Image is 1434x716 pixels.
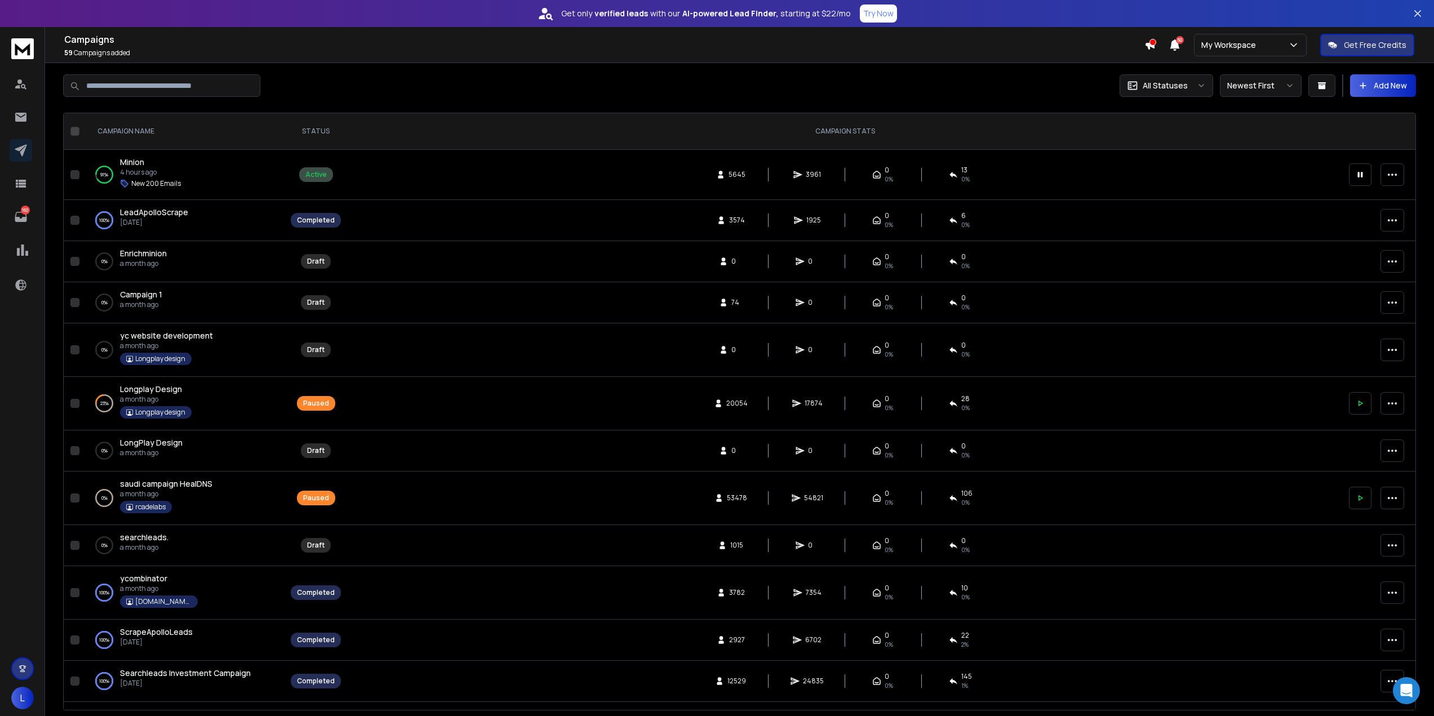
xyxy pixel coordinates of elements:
[84,472,284,525] td: 0%saudi campaign HealDNSa month agorcadelabs
[120,437,183,448] span: LongPlay Design
[120,157,144,168] a: Minion
[804,493,823,502] span: 54821
[120,543,168,552] p: a month ago
[135,408,185,417] p: Longplay design
[99,634,109,646] p: 100 %
[885,640,893,649] span: 0%
[307,541,325,550] div: Draft
[120,679,251,688] p: [DATE]
[885,175,893,184] span: 0%
[885,403,893,412] span: 0%
[808,345,819,354] span: 0
[297,216,335,225] div: Completed
[120,384,182,394] span: Longplay Design
[961,350,970,359] span: 0%
[307,446,325,455] div: Draft
[885,252,889,261] span: 0
[284,113,348,150] th: STATUS
[135,502,166,512] p: rcadelabs
[961,403,970,412] span: 0 %
[961,672,972,681] span: 145
[961,252,966,261] span: 0
[297,677,335,686] div: Completed
[885,498,893,507] span: 0%
[961,593,970,602] span: 0 %
[961,175,970,184] span: 0 %
[120,289,162,300] span: Campaign 1
[806,170,821,179] span: 3961
[101,344,108,355] p: 0 %
[100,398,109,409] p: 23 %
[120,207,188,218] a: LeadApolloScrape
[120,573,167,584] span: ycombinator
[99,587,109,598] p: 100 %
[84,241,284,282] td: 0%Enrichminiona month ago
[120,478,212,490] a: saudi campaign HealDNS
[729,635,745,644] span: 2927
[961,211,966,220] span: 6
[84,282,284,323] td: 0%Campaign 1a month ago
[120,626,193,637] span: ScrapeApolloLeads
[808,446,819,455] span: 0
[120,300,162,309] p: a month ago
[10,206,32,228] a: 160
[961,341,966,350] span: 0
[885,584,889,593] span: 0
[84,377,284,430] td: 23%Longplay Designa month agoLongplay design
[84,620,284,661] td: 100%ScrapeApolloLeads[DATE]
[961,584,968,593] span: 10
[885,442,889,451] span: 0
[885,211,889,220] span: 0
[803,677,824,686] span: 24835
[961,498,970,507] span: 0 %
[120,218,188,227] p: [DATE]
[84,113,284,150] th: CAMPAIGN NAME
[730,541,743,550] span: 1015
[961,451,970,460] span: 0%
[885,489,889,498] span: 0
[84,200,284,241] td: 100%LeadApolloScrape[DATE]
[1220,74,1302,97] button: Newest First
[731,345,743,354] span: 0
[885,593,893,602] span: 0%
[961,536,966,545] span: 0
[808,298,819,307] span: 0
[682,8,778,19] strong: AI-powered Lead Finder,
[64,48,1144,57] p: Campaigns added
[100,169,108,180] p: 91 %
[305,170,327,179] div: Active
[11,687,34,709] span: L
[120,248,167,259] a: Enrichminion
[806,216,821,225] span: 1925
[120,330,213,341] span: yc website development
[885,394,889,403] span: 0
[805,635,822,644] span: 6702
[120,157,144,167] span: Minion
[84,566,284,620] td: 100%ycombinatora month ago[DOMAIN_NAME]
[594,8,648,19] strong: verified leads
[120,638,193,647] p: [DATE]
[303,399,329,408] div: Paused
[1176,36,1184,44] span: 50
[11,38,34,59] img: logo
[808,541,819,550] span: 0
[885,293,889,303] span: 0
[961,640,969,649] span: 2 %
[1201,39,1260,51] p: My Workspace
[729,216,745,225] span: 3574
[120,532,168,542] span: searchleads.
[101,297,108,308] p: 0 %
[885,261,893,270] span: 0%
[348,113,1342,150] th: CAMPAIGN STATS
[1143,80,1188,91] p: All Statuses
[806,588,822,597] span: 7354
[961,303,970,312] span: 0%
[1320,34,1414,56] button: Get Free Credits
[961,489,973,498] span: 106
[120,395,192,404] p: a month ago
[120,259,167,268] p: a month ago
[729,170,745,179] span: 5645
[727,493,747,502] span: 53478
[84,150,284,200] td: 91%Minion4 hours agoNew 200 Emails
